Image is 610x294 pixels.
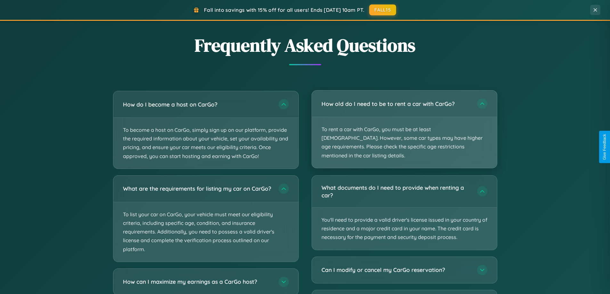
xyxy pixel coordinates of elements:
[123,185,272,193] h3: What are the requirements for listing my car on CarGo?
[123,100,272,108] h3: How do I become a host on CarGo?
[113,202,298,262] p: To list your car on CarGo, your vehicle must meet our eligibility criteria, including specific ag...
[312,208,497,250] p: You'll need to provide a valid driver's license issued in your country of residence and a major c...
[321,100,471,108] h3: How old do I need to be to rent a car with CarGo?
[321,266,471,274] h3: Can I modify or cancel my CarGo reservation?
[321,184,471,199] h3: What documents do I need to provide when renting a car?
[369,4,396,15] button: FALL15
[602,134,607,160] div: Give Feedback
[123,278,272,286] h3: How can I maximize my earnings as a CarGo host?
[113,118,298,169] p: To become a host on CarGo, simply sign up on our platform, provide the required information about...
[204,7,364,13] span: Fall into savings with 15% off for all users! Ends [DATE] 10am PT.
[312,117,497,168] p: To rent a car with CarGo, you must be at least [DEMOGRAPHIC_DATA]. However, some car types may ha...
[113,33,497,58] h2: Frequently Asked Questions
